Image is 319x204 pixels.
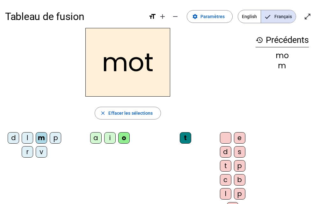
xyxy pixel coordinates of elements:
div: c [220,174,231,186]
h2: mot [85,28,170,97]
div: p [234,160,245,172]
mat-button-toggle-group: Language selection [238,10,296,23]
h1: Tableau de fusion [5,6,143,27]
span: Paramètres [200,13,225,20]
div: p [50,132,61,144]
mat-icon: remove [171,13,179,20]
mat-icon: open_in_full [304,13,311,20]
mat-icon: add [159,13,166,20]
button: Entrer en plein écran [301,10,314,23]
div: t [180,132,191,144]
mat-icon: format_size [149,13,156,20]
mat-icon: settings [192,14,198,19]
button: Paramètres [187,10,233,23]
mat-icon: close [100,110,106,116]
div: d [8,132,19,144]
div: b [234,174,245,186]
div: e [234,132,245,144]
div: d [220,146,231,158]
mat-icon: history [256,36,263,44]
div: s [234,146,245,158]
div: l [22,132,33,144]
div: m [36,132,47,144]
span: English [238,10,261,23]
div: a [90,132,102,144]
h3: Précédents [256,33,309,47]
span: Effacer les sélections [108,109,153,117]
div: l [220,188,231,200]
div: t [220,160,231,172]
div: o [118,132,130,144]
div: v [36,146,47,158]
button: Diminuer la taille de la police [169,10,182,23]
div: i [104,132,116,144]
div: m [256,62,309,70]
span: Français [261,10,296,23]
button: Augmenter la taille de la police [156,10,169,23]
div: r [22,146,33,158]
div: p [234,188,245,200]
div: mo [256,52,309,59]
button: Effacer les sélections [95,107,161,119]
